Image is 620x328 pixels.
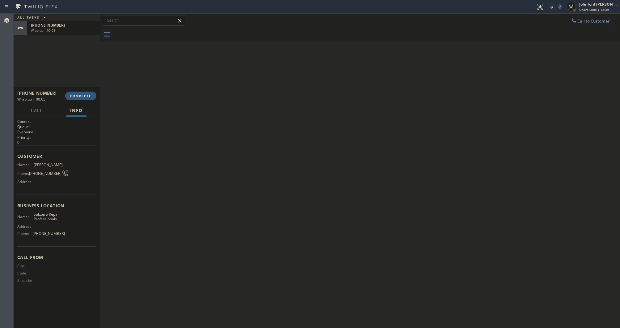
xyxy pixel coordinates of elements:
[31,28,55,32] span: Wrap up | 00:05
[27,105,46,117] button: Call
[579,7,609,12] span: Unavailable | 13:39
[17,271,34,275] span: State:
[17,119,96,124] h1: Context
[34,162,65,167] span: [PERSON_NAME]
[14,14,52,21] button: ALL TASKS
[31,108,43,113] span: Call
[70,108,83,113] span: Info
[31,23,65,28] span: [PHONE_NUMBER]
[17,124,96,129] h2: Queue:
[17,162,34,167] span: Name:
[579,2,618,7] div: Johnford [PERSON_NAME]
[17,179,34,184] span: Address:
[17,153,96,159] span: Customer
[17,140,96,145] p: 0
[66,105,86,117] button: Info
[17,203,96,209] span: Business location
[29,171,61,176] span: [PHONE_NUMBER]
[17,90,57,96] span: [PHONE_NUMBER]
[17,254,96,260] span: Call From
[17,135,96,140] h2: Priority:
[65,92,96,100] button: COMPLETE
[17,231,32,236] span: Phone:
[17,97,45,102] span: Wrap up | 00:05
[567,15,614,27] button: Call to Customer
[17,224,34,229] span: Address:
[17,214,34,219] span: Name:
[17,171,29,176] span: Phone:
[17,264,34,268] span: City:
[17,129,96,135] p: Everyone
[17,278,34,283] span: Zipcode:
[556,2,564,11] button: Mute
[34,212,65,222] span: Subzero Repair Professionals
[102,15,185,25] input: Search
[32,231,65,236] span: [PHONE_NUMBER]
[70,94,91,98] span: COMPLETE
[578,18,610,24] span: Call to Customer
[17,15,40,19] span: ALL TASKS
